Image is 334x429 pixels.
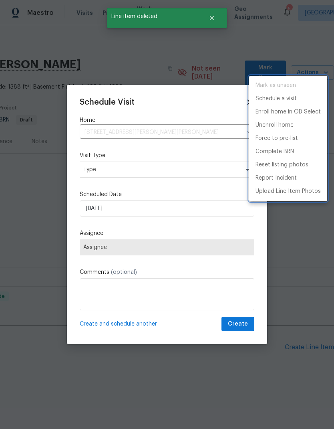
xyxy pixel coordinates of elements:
[256,108,321,116] p: Enroll home in OD Select
[256,161,308,169] p: Reset listing photos
[256,148,294,156] p: Complete BRN
[256,174,297,182] p: Report Incident
[256,95,297,103] p: Schedule a visit
[256,187,321,196] p: Upload Line Item Photos
[256,121,294,130] p: Unenroll home
[256,134,298,143] p: Force to pre-list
